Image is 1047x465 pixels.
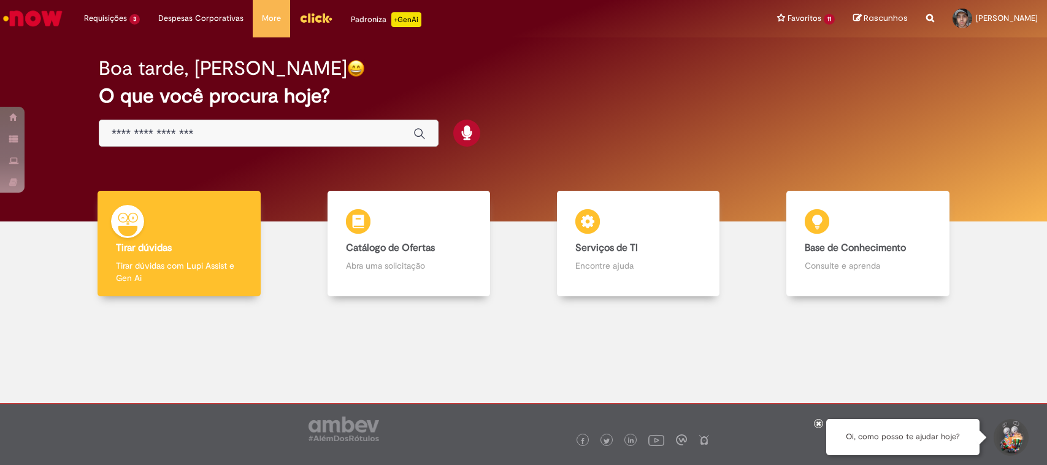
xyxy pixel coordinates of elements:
span: 3 [129,14,140,25]
span: Rascunhos [864,12,908,24]
p: +GenAi [391,12,421,27]
img: ServiceNow [1,6,64,31]
img: logo_footer_workplace.png [676,434,687,445]
p: Tirar dúvidas com Lupi Assist e Gen Ai [116,259,242,284]
span: 11 [824,14,835,25]
img: logo_footer_youtube.png [648,432,664,448]
div: Oi, como posso te ajudar hoje? [826,419,980,455]
img: logo_footer_linkedin.png [628,437,634,445]
span: Requisições [84,12,127,25]
button: Iniciar Conversa de Suporte [992,419,1029,456]
h2: Boa tarde, [PERSON_NAME] [99,58,347,79]
p: Consulte e aprenda [805,259,930,272]
b: Tirar dúvidas [116,242,172,254]
div: Padroniza [351,12,421,27]
img: logo_footer_facebook.png [580,438,586,444]
span: [PERSON_NAME] [976,13,1038,23]
span: Despesas Corporativas [158,12,244,25]
a: Catálogo de Ofertas Abra uma solicitação [294,191,523,297]
p: Abra uma solicitação [346,259,472,272]
b: Base de Conhecimento [805,242,906,254]
p: Encontre ajuda [575,259,701,272]
span: More [262,12,281,25]
span: Favoritos [788,12,821,25]
h2: O que você procura hoje? [99,85,948,107]
b: Catálogo de Ofertas [346,242,435,254]
img: click_logo_yellow_360x200.png [299,9,332,27]
a: Rascunhos [853,13,908,25]
a: Serviços de TI Encontre ajuda [524,191,753,297]
img: logo_footer_twitter.png [604,438,610,444]
img: happy-face.png [347,60,365,77]
img: logo_footer_ambev_rotulo_gray.png [309,417,379,441]
a: Tirar dúvidas Tirar dúvidas com Lupi Assist e Gen Ai [64,191,294,297]
b: Serviços de TI [575,242,638,254]
img: logo_footer_naosei.png [699,434,710,445]
a: Base de Conhecimento Consulte e aprenda [753,191,983,297]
